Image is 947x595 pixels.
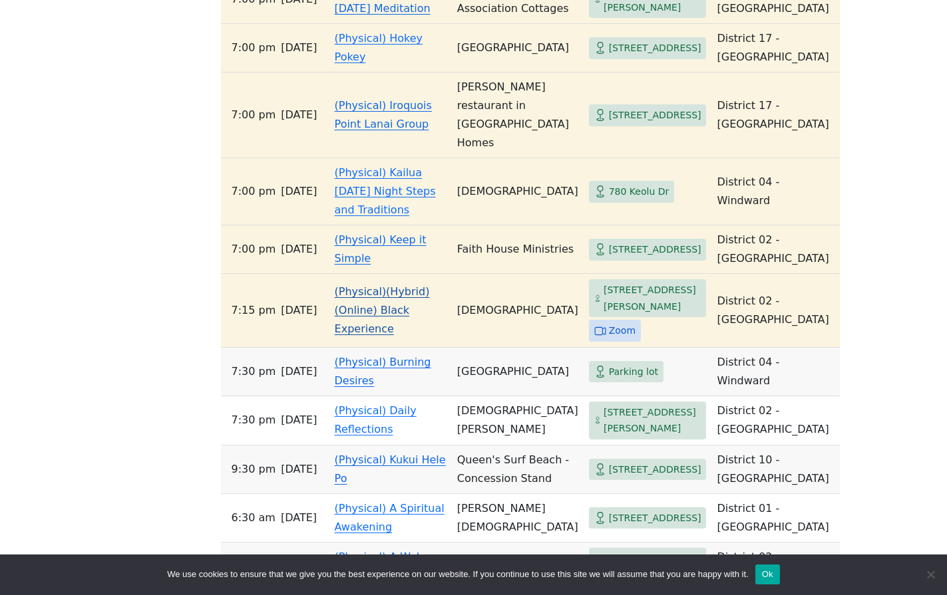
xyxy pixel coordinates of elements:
[281,362,317,381] span: [DATE]
[711,348,839,396] td: District 04 - Windward
[452,542,584,592] td: [DEMOGRAPHIC_DATA]
[281,182,317,201] span: [DATE]
[609,364,658,380] span: Parking lot
[609,40,701,57] span: [STREET_ADDRESS]
[232,39,276,57] span: 7:00 PM
[232,240,276,259] span: 7:00 PM
[167,568,748,581] span: We use cookies to ensure that we give you the best experience on our website. If you continue to ...
[452,24,584,72] td: [GEOGRAPHIC_DATA]
[335,550,443,582] a: (Physical) A Wakeup Call
[711,158,839,225] td: District 04 - Windward
[711,542,839,592] td: District 02 - [GEOGRAPHIC_DATA]
[452,396,584,445] td: [DEMOGRAPHIC_DATA][PERSON_NAME]
[335,453,446,485] a: (Physical) Kukui Hele Po
[232,301,276,320] span: 7:15 PM
[711,445,839,494] td: District 10 - [GEOGRAPHIC_DATA]
[335,32,423,63] a: (Physical) Hokey Pokey
[232,411,276,429] span: 7:30 PM
[452,274,584,348] td: [DEMOGRAPHIC_DATA]
[604,404,701,437] span: [STREET_ADDRESS][PERSON_NAME]
[281,240,317,259] span: [DATE]
[335,285,430,335] a: (Physical)(Hybrid)(Online) Black Experience
[232,509,276,527] span: 6:30 AM
[755,564,780,584] button: Ok
[452,158,584,225] td: [DEMOGRAPHIC_DATA]
[711,494,839,542] td: District 01 - [GEOGRAPHIC_DATA]
[924,568,937,581] span: No
[232,106,276,124] span: 7:00 PM
[711,396,839,445] td: District 02 - [GEOGRAPHIC_DATA]
[335,502,445,533] a: (Physical) A Spiritual Awakening
[281,509,317,527] span: [DATE]
[711,225,839,274] td: District 02 - [GEOGRAPHIC_DATA]
[281,39,317,57] span: [DATE]
[608,550,701,583] span: 1317 [PERSON_NAME]
[452,225,584,274] td: Faith House Ministries
[281,411,317,429] span: [DATE]
[281,106,317,124] span: [DATE]
[609,241,701,258] span: [STREET_ADDRESS]
[335,166,436,216] a: (Physical) Kailua [DATE] Night Steps and Traditions
[711,72,839,158] td: District 17 - [GEOGRAPHIC_DATA]
[452,72,584,158] td: [PERSON_NAME] restaurant in [GEOGRAPHIC_DATA] Homes
[452,445,584,494] td: Queen's Surf Beach - Concession Stand
[609,510,701,527] span: [STREET_ADDRESS]
[711,24,839,72] td: District 17 - [GEOGRAPHIC_DATA]
[232,182,276,201] span: 7:00 PM
[335,356,431,387] a: (Physical) Burning Desires
[609,461,701,478] span: [STREET_ADDRESS]
[335,233,427,265] a: (Physical) Keep it Simple
[335,404,417,435] a: (Physical) Daily Reflections
[335,99,432,130] a: (Physical) Iroquois Point Lanai Group
[452,494,584,542] td: [PERSON_NAME][DEMOGRAPHIC_DATA]
[604,282,701,314] span: [STREET_ADDRESS][PERSON_NAME]
[711,274,839,348] td: District 02 - [GEOGRAPHIC_DATA]
[281,301,317,320] span: [DATE]
[281,460,317,479] span: [DATE]
[452,348,584,396] td: [GEOGRAPHIC_DATA]
[609,322,636,339] span: Zoom
[232,460,276,479] span: 9:30 PM
[232,362,276,381] span: 7:30 PM
[609,107,701,124] span: [STREET_ADDRESS]
[609,183,669,200] span: 780 Keolu Dr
